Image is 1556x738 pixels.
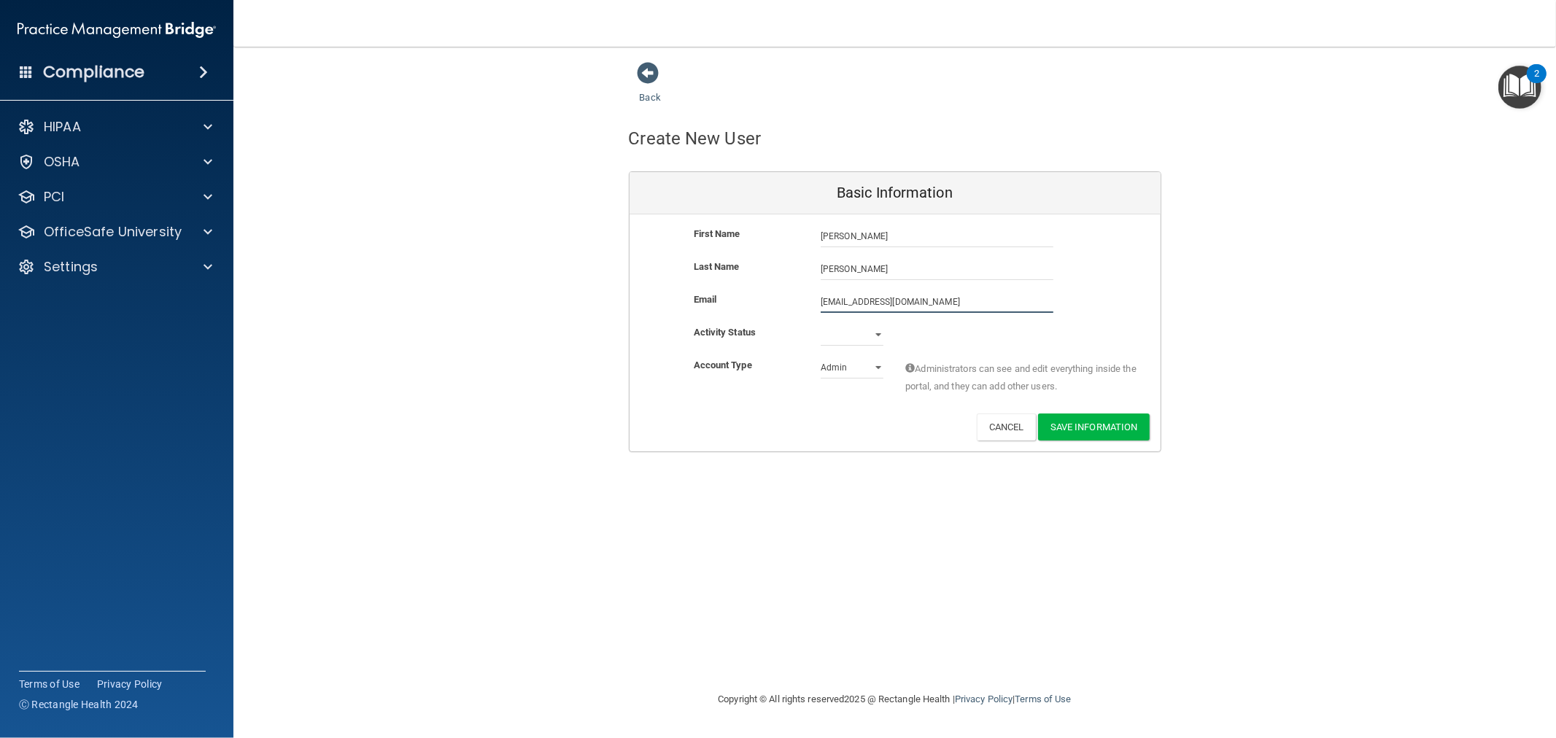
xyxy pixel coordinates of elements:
[44,223,182,241] p: OfficeSafe University
[18,118,212,136] a: HIPAA
[694,360,752,370] b: Account Type
[694,294,717,305] b: Email
[44,258,98,276] p: Settings
[629,129,762,148] h4: Create New User
[694,327,756,338] b: Activity Status
[19,697,139,712] span: Ⓒ Rectangle Health 2024
[18,15,216,44] img: PMB logo
[629,676,1161,723] div: Copyright © All rights reserved 2025 @ Rectangle Health | |
[977,413,1036,440] button: Cancel
[1038,413,1150,440] button: Save Information
[44,153,80,171] p: OSHA
[1015,694,1071,704] a: Terms of Use
[694,261,740,272] b: Last Name
[18,223,212,241] a: OfficeSafe University
[630,172,1161,214] div: Basic Information
[18,258,212,276] a: Settings
[640,74,661,103] a: Back
[1498,66,1541,109] button: Open Resource Center, 2 new notifications
[1534,74,1539,93] div: 2
[18,188,212,206] a: PCI
[1305,636,1538,693] iframe: Drift Widget Chat Controller
[905,360,1138,395] span: Administrators can see and edit everything inside the portal, and they can add other users.
[18,153,212,171] a: OSHA
[43,62,144,82] h4: Compliance
[97,677,163,691] a: Privacy Policy
[44,188,64,206] p: PCI
[19,677,80,691] a: Terms of Use
[694,228,740,239] b: First Name
[955,694,1013,704] a: Privacy Policy
[44,118,81,136] p: HIPAA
